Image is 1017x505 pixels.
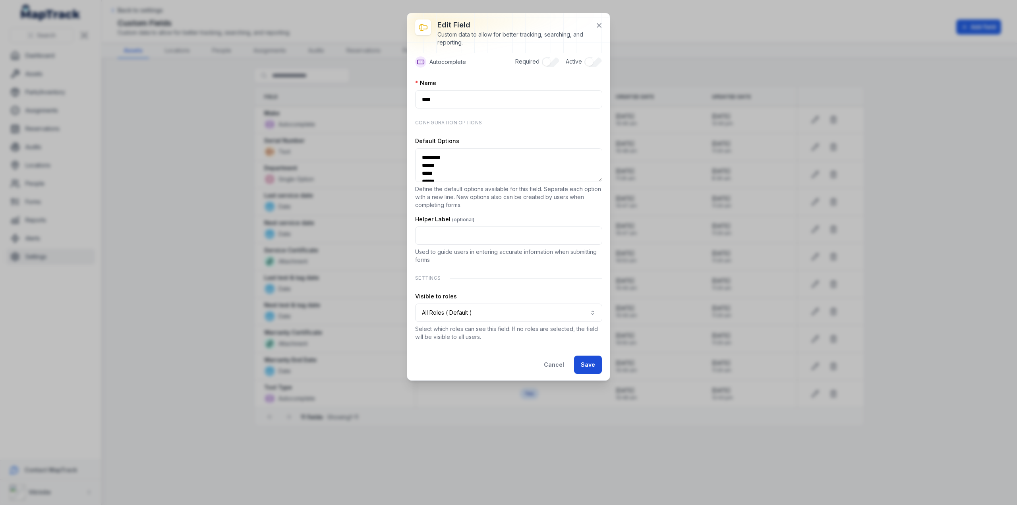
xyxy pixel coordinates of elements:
p: Define the default options available for this field. Separate each option with a new line. New op... [415,185,602,209]
button: All Roles ( Default ) [415,304,602,322]
div: Configuration Options [415,115,602,131]
h3: Edit field [437,19,589,31]
span: Autocomplete [429,58,466,66]
input: :rq:-form-item-label [415,226,602,245]
span: Required [515,58,539,65]
button: Cancel [537,356,571,374]
p: Used to guide users in entering accurate information when submitting forms [415,248,602,264]
label: Helper Label [415,215,474,223]
button: Save [574,356,602,374]
div: Settings [415,270,602,286]
textarea: :rp:-form-item-label [415,148,602,182]
input: :ro:-form-item-label [415,90,602,108]
p: Select which roles can see this field. If no roles are selected, the field will be visible to all... [415,325,602,341]
label: Default Options [415,137,459,145]
span: Active [566,58,582,65]
div: Custom data to allow for better tracking, searching, and reporting. [437,31,589,46]
label: Visible to roles [415,292,457,300]
label: Name [415,79,436,87]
